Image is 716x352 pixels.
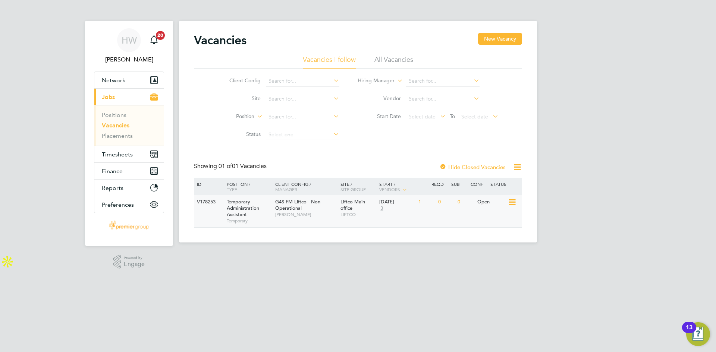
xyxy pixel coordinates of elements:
[379,186,400,192] span: Vendors
[439,164,506,171] label: Hide Closed Vacancies
[195,178,221,190] div: ID
[102,111,126,118] a: Positions
[340,212,376,218] span: LIFTCO
[379,199,415,205] div: [DATE]
[352,77,395,85] label: Hiring Manager
[406,76,480,86] input: Search for...
[469,178,488,190] div: Conf
[102,184,123,191] span: Reports
[227,218,271,224] span: Temporary
[102,93,115,101] span: Jobs
[475,195,508,209] div: Open
[218,95,261,102] label: Site
[156,31,165,40] span: 20
[219,162,232,170] span: 01 of
[109,221,149,232] img: premier-logo-retina.png
[85,21,173,246] nav: Main navigation
[147,28,161,52] a: 20
[374,55,413,69] li: All Vacancies
[102,201,134,208] span: Preferences
[266,76,339,86] input: Search for...
[275,186,297,192] span: Manager
[227,199,259,218] span: Temporary Administration Assistant
[489,178,521,190] div: Status
[449,178,469,190] div: Sub
[227,186,237,192] span: Type
[113,255,145,269] a: Powered byEngage
[102,151,133,158] span: Timesheets
[94,28,164,64] a: HW[PERSON_NAME]
[436,195,456,209] div: 0
[218,77,261,84] label: Client Config
[358,113,401,120] label: Start Date
[409,113,436,120] span: Select date
[94,55,164,64] span: Hannah Watkins
[456,195,475,209] div: 0
[340,186,366,192] span: Site Group
[379,205,384,212] span: 3
[218,131,261,137] label: Status
[94,221,164,232] a: Go to home page
[221,178,273,196] div: Position /
[122,35,137,45] span: HW
[406,94,480,104] input: Search for...
[124,255,145,261] span: Powered by
[417,195,436,209] div: 1
[273,178,339,196] div: Client Config /
[686,327,693,337] div: 13
[194,162,268,170] div: Showing
[102,77,125,84] span: Network
[447,111,457,121] span: To
[303,55,356,69] li: Vacancies I follow
[219,162,267,170] span: 01 Vacancies
[102,168,123,175] span: Finance
[102,122,129,129] a: Vacancies
[102,132,133,139] a: Placements
[94,196,164,213] button: Preferences
[358,95,401,102] label: Vendor
[266,112,339,122] input: Search for...
[195,195,221,209] div: V178253
[430,178,449,190] div: Reqd
[266,94,339,104] input: Search for...
[275,199,320,211] span: G4S FM Liftco - Non Operational
[94,105,164,146] div: Jobs
[94,180,164,196] button: Reports
[461,113,488,120] span: Select date
[478,33,522,45] button: New Vacancy
[266,130,339,140] input: Select one
[94,89,164,105] button: Jobs
[94,163,164,179] button: Finance
[339,178,378,196] div: Site /
[94,72,164,88] button: Network
[377,178,430,196] div: Start /
[124,261,145,267] span: Engage
[94,146,164,162] button: Timesheets
[194,33,246,48] h2: Vacancies
[211,113,254,120] label: Position
[340,199,365,211] span: Liftco Main office
[275,212,337,218] span: [PERSON_NAME]
[686,322,710,346] button: Open Resource Center, 13 new notifications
